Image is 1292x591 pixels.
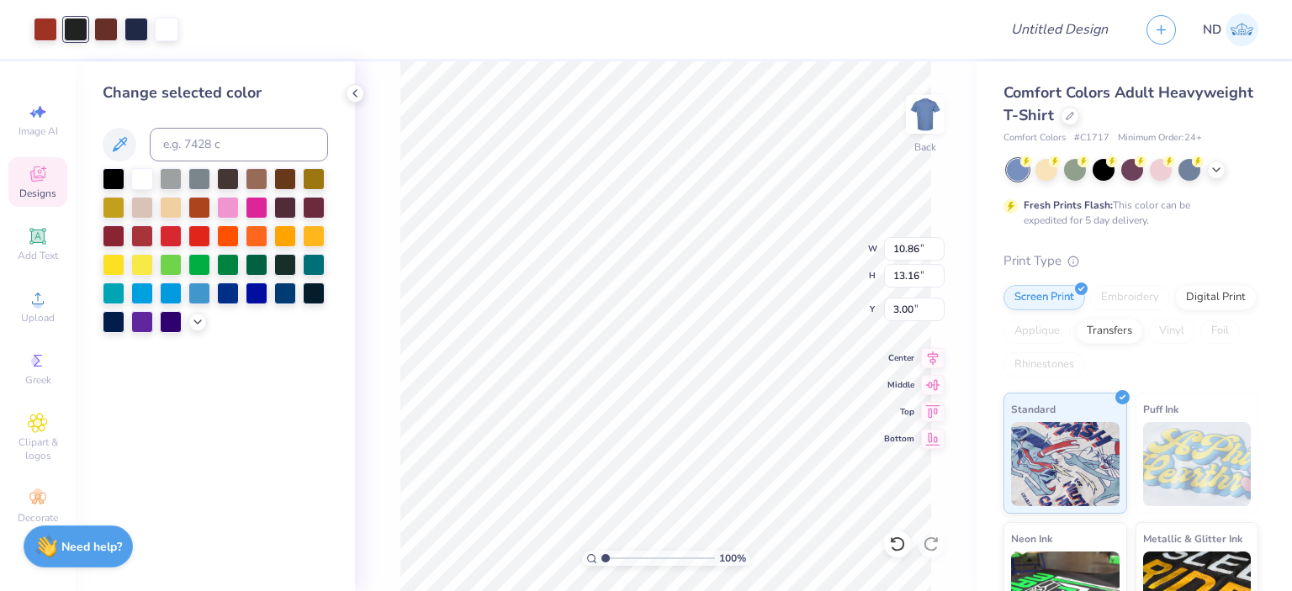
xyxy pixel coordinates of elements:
[61,539,122,555] strong: Need help?
[1175,285,1257,310] div: Digital Print
[1024,198,1113,212] strong: Fresh Prints Flash:
[18,249,58,262] span: Add Text
[1203,13,1258,46] a: ND
[884,379,914,391] span: Middle
[1143,530,1242,547] span: Metallic & Glitter Ink
[1011,400,1056,418] span: Standard
[1003,82,1253,125] span: Comfort Colors Adult Heavyweight T-Shirt
[1090,285,1170,310] div: Embroidery
[1200,319,1240,344] div: Foil
[103,82,328,104] div: Change selected color
[1118,131,1202,145] span: Minimum Order: 24 +
[998,13,1121,46] input: Untitled Design
[1148,319,1195,344] div: Vinyl
[1024,198,1231,228] div: This color can be expedited for 5 day delivery.
[1074,131,1109,145] span: # C1717
[1011,422,1120,506] img: Standard
[18,511,58,525] span: Decorate
[1076,319,1143,344] div: Transfers
[21,311,55,325] span: Upload
[1143,400,1178,418] span: Puff Ink
[1003,131,1066,145] span: Comfort Colors
[1003,285,1085,310] div: Screen Print
[1003,352,1085,377] div: Rhinestones
[1143,422,1252,506] img: Puff Ink
[719,551,746,566] span: 100 %
[150,128,328,161] input: e.g. 7428 c
[908,98,942,131] img: Back
[25,373,51,387] span: Greek
[1003,251,1258,271] div: Print Type
[914,140,936,155] div: Back
[884,433,914,445] span: Bottom
[1011,530,1052,547] span: Neon Ink
[19,187,56,200] span: Designs
[884,352,914,364] span: Center
[19,124,58,138] span: Image AI
[1003,319,1071,344] div: Applique
[1226,13,1258,46] img: Nikita Dekate
[1203,20,1221,40] span: ND
[8,435,67,462] span: Clipart & logos
[884,406,914,418] span: Top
